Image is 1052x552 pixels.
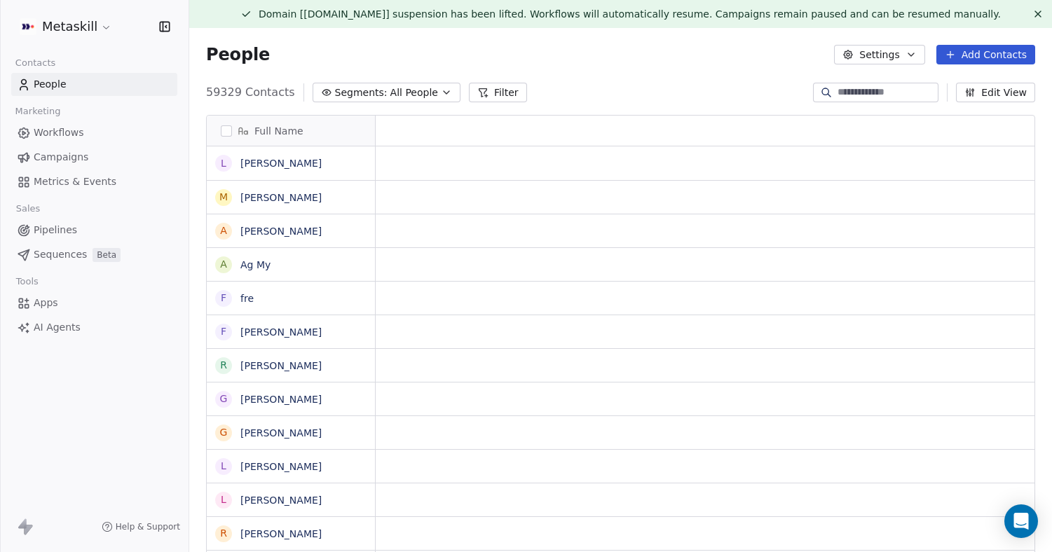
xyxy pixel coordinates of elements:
[390,85,438,100] span: All People
[206,84,295,101] span: 59329 Contacts
[34,247,87,262] span: Sequences
[469,83,527,102] button: Filter
[240,360,322,371] a: [PERSON_NAME]
[11,170,177,193] a: Metrics & Events
[240,326,322,338] a: [PERSON_NAME]
[220,257,227,272] div: A
[34,77,67,92] span: People
[221,156,226,171] div: L
[34,174,116,189] span: Metrics & Events
[240,528,322,539] a: [PERSON_NAME]
[11,316,177,339] a: AI Agents
[102,521,180,532] a: Help & Support
[116,521,180,532] span: Help & Support
[220,526,227,541] div: R
[335,85,388,100] span: Segments:
[34,223,77,237] span: Pipelines
[240,461,322,472] a: [PERSON_NAME]
[93,248,121,262] span: Beta
[936,45,1035,64] button: Add Contacts
[11,219,177,242] a: Pipelines
[220,223,227,238] div: A
[34,150,88,165] span: Campaigns
[259,8,1001,20] span: Domain [[DOMAIN_NAME]] suspension has been lifted. Workflows will automatically resume. Campaigns...
[34,296,58,310] span: Apps
[10,271,44,292] span: Tools
[9,53,62,74] span: Contacts
[834,45,924,64] button: Settings
[11,121,177,144] a: Workflows
[240,259,271,270] a: Ag My
[220,358,227,373] div: R
[956,83,1035,102] button: Edit View
[240,158,322,169] a: [PERSON_NAME]
[206,44,270,65] span: People
[219,190,228,205] div: M
[240,495,322,506] a: [PERSON_NAME]
[11,243,177,266] a: SequencesBeta
[254,124,303,138] span: Full Name
[9,101,67,122] span: Marketing
[17,15,115,39] button: Metaskill
[221,492,226,507] div: L
[240,293,254,304] a: fre
[11,291,177,315] a: Apps
[20,18,36,35] img: AVATAR%20METASKILL%20-%20Colori%20Positivo.png
[240,394,322,405] a: [PERSON_NAME]
[1004,504,1038,538] div: Open Intercom Messenger
[207,116,375,146] div: Full Name
[42,18,97,36] span: Metaskill
[240,226,322,237] a: [PERSON_NAME]
[220,425,228,440] div: G
[11,73,177,96] a: People
[221,291,226,305] div: f
[221,324,226,339] div: F
[34,125,84,140] span: Workflows
[34,320,81,335] span: AI Agents
[11,146,177,169] a: Campaigns
[220,392,228,406] div: G
[221,459,226,474] div: L
[10,198,46,219] span: Sales
[240,427,322,439] a: [PERSON_NAME]
[240,192,322,203] a: [PERSON_NAME]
